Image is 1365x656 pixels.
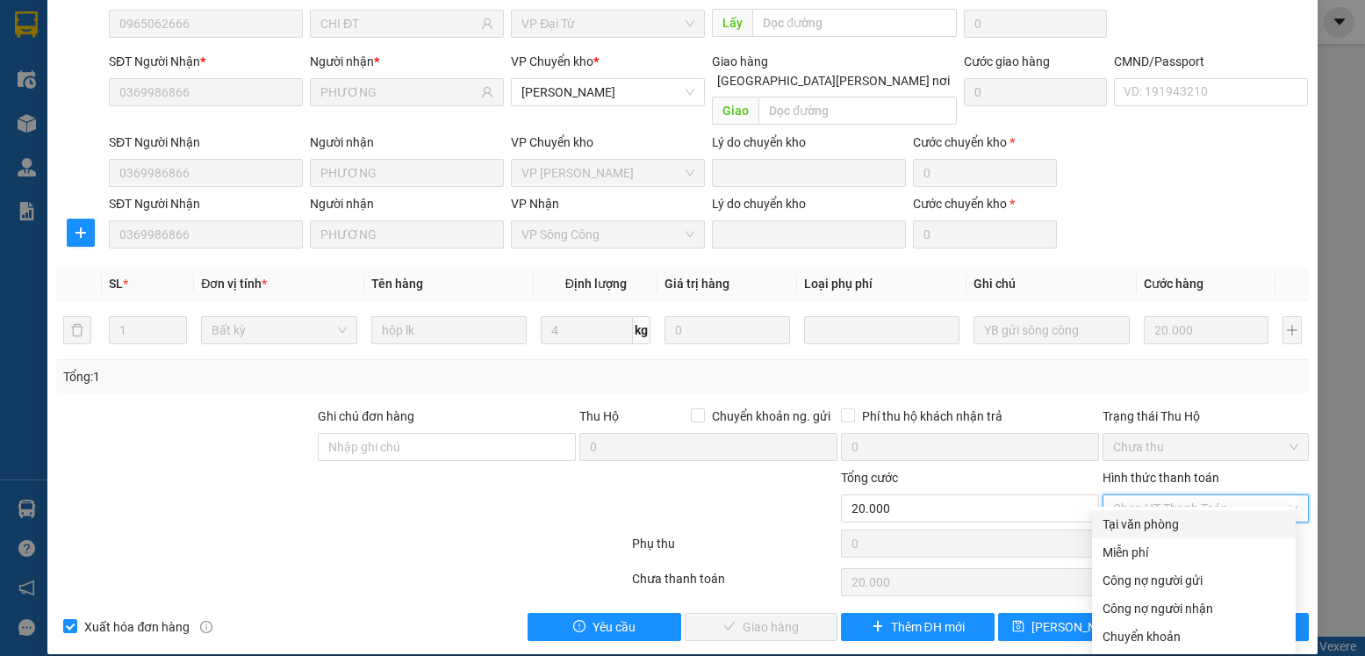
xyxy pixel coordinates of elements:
[1144,316,1268,344] input: 0
[318,409,414,423] label: Ghi chú đơn hàng
[973,316,1130,344] input: Ghi Chú
[1282,316,1301,344] button: plus
[320,83,478,102] input: Tên người nhận
[712,54,768,68] span: Giao hàng
[371,277,423,291] span: Tên hàng
[164,43,734,87] li: 271 - [PERSON_NAME] Tự [PERSON_NAME][GEOGRAPHIC_DATA] - [GEOGRAPHIC_DATA][PERSON_NAME]
[481,86,493,98] span: user
[913,194,1057,213] div: Cước chuyển kho
[1103,515,1285,534] div: Tại văn phòng
[200,621,212,633] span: info-circle
[310,194,504,213] div: Người nhận
[109,52,303,71] div: SĐT Người Nhận
[212,317,347,343] span: Bất kỳ
[665,277,729,291] span: Giá trị hàng
[712,97,758,125] span: Giao
[511,133,705,152] div: VP Chuyển kho
[913,133,1057,152] div: Cước chuyển kho
[964,10,1108,38] input: Cước lấy hàng
[593,617,636,637] span: Yêu cầu
[841,613,995,641] button: plusThêm ĐH mới
[855,407,1009,426] span: Phí thu hộ khách nhận trả
[1103,407,1308,426] div: Trạng thái Thu Hộ
[998,613,1152,641] button: save[PERSON_NAME] [PERSON_NAME]
[521,11,694,37] span: VP Đại Từ
[1103,571,1285,590] div: Công nợ người gửi
[1103,543,1285,562] div: Miễn phí
[872,620,884,634] span: plus
[1103,599,1285,618] div: Công nợ người nhận
[573,620,586,634] span: exclamation-circle
[511,54,593,68] span: VP Chuyển kho
[964,78,1108,106] input: Cước giao hàng
[710,71,957,90] span: [GEOGRAPHIC_DATA][PERSON_NAME] nơi
[109,194,303,213] div: SĐT Người Nhận
[310,133,504,152] div: Người nhận
[1012,620,1024,634] span: save
[77,617,197,637] span: Xuất hóa đơn hàng
[521,160,694,186] span: VP Yên Bình
[1144,277,1203,291] span: Cước hàng
[68,226,94,240] span: plus
[63,316,91,344] button: delete
[579,409,619,423] span: Thu Hộ
[712,9,752,37] span: Lấy
[511,194,705,213] div: VP Nhận
[1113,495,1297,522] span: Chọn HT Thanh Toán
[318,433,576,461] input: Ghi chú đơn hàng
[1114,52,1308,71] div: CMND/Passport
[964,54,1050,68] label: Cước giao hàng
[630,534,839,565] div: Phụ thu
[712,194,906,213] div: Lý do chuyển kho
[752,9,956,37] input: Dọc đường
[565,277,627,291] span: Định lượng
[1113,434,1297,460] span: Chưa thu
[966,267,1137,301] th: Ghi chú
[521,79,694,105] span: VP Hoàng Gia
[1103,627,1285,646] div: Chuyển khoản
[633,316,650,344] span: kg
[665,316,789,344] input: 0
[797,267,967,301] th: Loại phụ phí
[1031,617,1222,637] span: [PERSON_NAME] [PERSON_NAME]
[67,219,95,247] button: plus
[1103,471,1219,485] label: Hình thức thanh toán
[1092,566,1296,595] div: Cước gửi hàng sẽ được ghi vào công nợ của người gửi
[528,613,681,641] button: exclamation-circleYêu cầu
[481,18,493,30] span: user
[891,617,965,637] span: Thêm ĐH mới
[63,367,528,386] div: Tổng: 1
[685,613,838,641] button: checkGiao hàng
[841,471,898,485] span: Tổng cước
[22,22,154,110] img: logo.jpg
[630,569,839,600] div: Chưa thanh toán
[758,97,956,125] input: Dọc đường
[320,14,478,33] input: Tên người gửi
[705,407,837,426] span: Chuyển khoản ng. gửi
[521,221,694,248] span: VP Sông Công
[109,277,123,291] span: SL
[22,127,236,156] b: GỬI : VP Đại Cồ Việt
[712,133,906,152] div: Lý do chuyển kho
[371,316,528,344] input: VD: Bàn, Ghế
[1092,595,1296,623] div: Cước gửi hàng sẽ được ghi vào công nợ của người nhận
[109,133,303,152] div: SĐT Người Nhận
[310,52,504,71] div: Người nhận
[201,277,267,291] span: Đơn vị tính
